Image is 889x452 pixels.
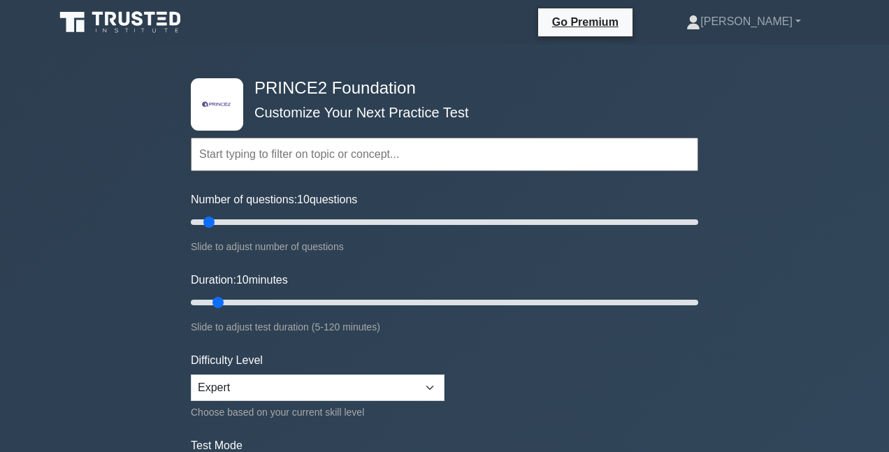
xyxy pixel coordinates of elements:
[191,404,444,421] div: Choose based on your current skill level
[191,272,288,289] label: Duration: minutes
[191,138,698,171] input: Start typing to filter on topic or concept...
[297,194,310,205] span: 10
[249,78,630,99] h4: PRINCE2 Foundation
[191,352,263,369] label: Difficulty Level
[191,238,698,255] div: Slide to adjust number of questions
[236,274,249,286] span: 10
[191,191,357,208] label: Number of questions: questions
[653,8,834,36] a: [PERSON_NAME]
[544,13,627,31] a: Go Premium
[191,319,698,335] div: Slide to adjust test duration (5-120 minutes)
